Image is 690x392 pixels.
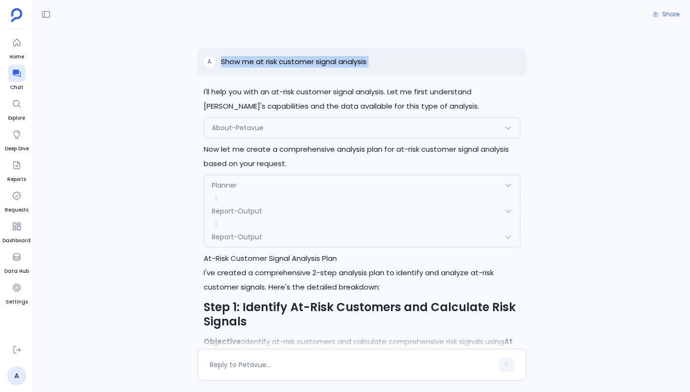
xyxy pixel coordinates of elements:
[8,114,25,122] span: Explore
[207,58,211,66] span: A
[8,84,25,91] span: Chat
[221,56,367,67] p: Show me at risk customer signal analysis
[212,123,264,133] span: About-Petavue
[204,266,520,294] p: I've created a comprehensive 2-step analysis plan to identify and analyze at-risk customer signal...
[7,176,26,183] span: Reports
[8,53,25,61] span: Home
[7,366,26,385] a: A
[662,11,679,18] span: Share
[204,299,516,329] strong: Step 1: Identify At-Risk Customers and Calculate Risk Signals
[212,232,262,242] span: Report-Output
[5,145,29,153] span: Deep Dive
[8,95,25,122] a: Explore
[2,237,31,245] span: Dashboard
[7,157,26,183] a: Reports
[5,206,28,214] span: Requests
[204,85,520,113] p: I'll help you with an at-risk customer signal analysis. Let me first understand [PERSON_NAME]'s c...
[5,187,28,214] a: Requests
[6,279,28,306] a: Settings
[11,8,23,22] img: petavue logo
[4,248,29,275] a: Data Hub
[212,206,262,216] span: Report-Output
[4,268,29,275] span: Data Hub
[2,218,31,245] a: Dashboard
[212,180,237,190] span: Planner
[647,8,685,21] button: Share
[5,126,29,153] a: Deep Dive
[204,142,520,171] p: Now let me create a comprehensive analysis plan for at-risk customer signal analysis based on you...
[6,298,28,306] span: Settings
[8,34,25,61] a: Home
[8,65,25,91] a: Chat
[204,251,520,266] h1: At-Risk Customer Signal Analysis Plan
